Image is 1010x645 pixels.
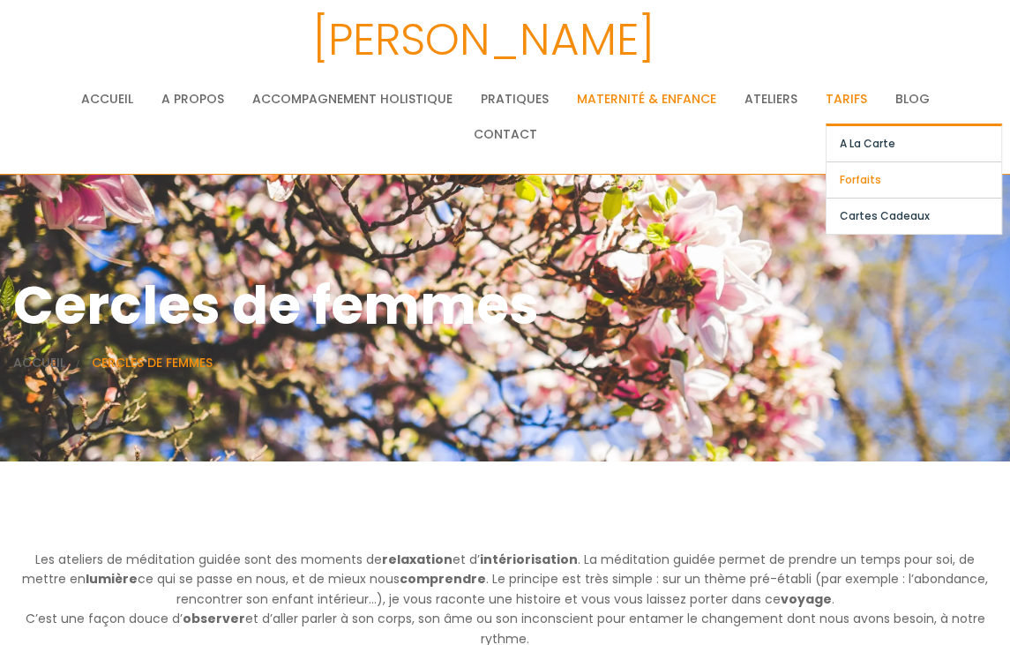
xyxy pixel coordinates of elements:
[161,81,224,116] a: A propos
[781,590,832,608] span: voyage
[13,354,65,371] a: Accueil
[382,551,453,568] span: relaxation
[481,81,549,116] a: Pratiques
[827,126,1001,161] a: A la carte
[480,551,578,568] span: intériorisation
[13,263,997,348] h1: Cercles de femmes
[827,199,1001,234] a: Cartes cadeaux
[183,610,245,627] span: observer
[252,81,453,116] a: Accompagnement holistique
[744,81,797,116] a: Ateliers
[92,352,213,373] li: Cercles de femmes
[86,570,138,588] span: lumière
[827,162,1001,198] a: Forfaits
[81,81,133,116] a: Accueil
[577,81,716,116] a: Maternité & Enfance
[49,4,917,75] h3: [PERSON_NAME]
[826,81,867,116] a: Tarifs
[895,81,930,116] a: Blog
[474,116,537,152] a: Contact
[400,570,486,588] span: comprendre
